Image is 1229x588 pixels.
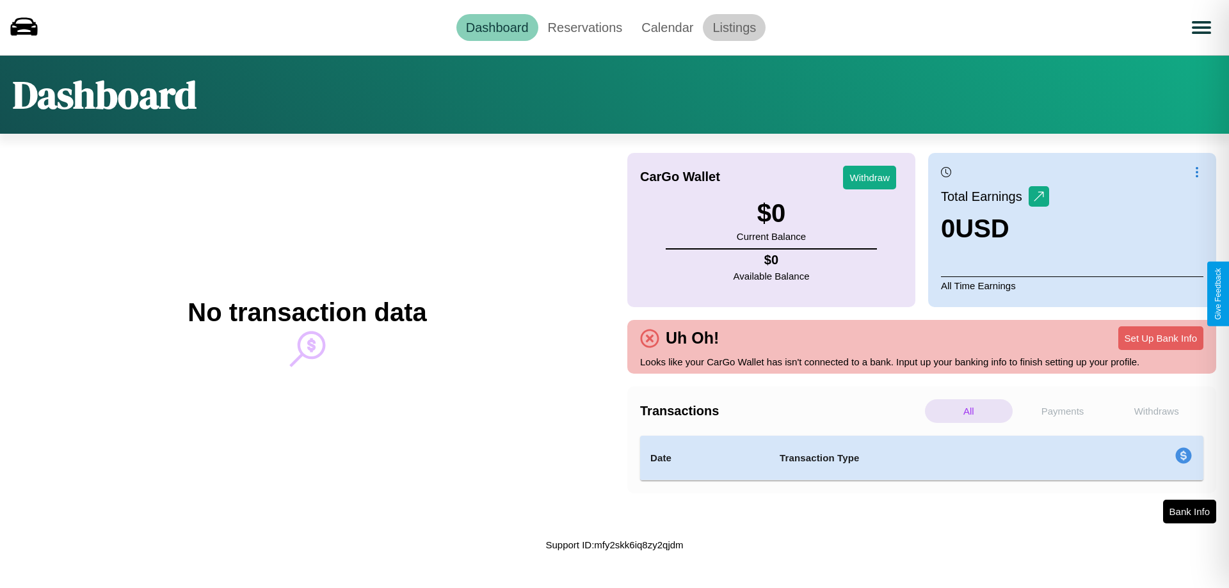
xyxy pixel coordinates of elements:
h2: No transaction data [188,298,426,327]
h3: 0 USD [941,214,1049,243]
h1: Dashboard [13,68,197,121]
p: Total Earnings [941,185,1029,208]
a: Calendar [632,14,703,41]
div: Give Feedback [1214,268,1223,320]
p: Payments [1019,399,1107,423]
button: Withdraw [843,166,896,189]
h4: Date [650,450,759,466]
a: Listings [703,14,766,41]
p: All Time Earnings [941,276,1203,294]
table: simple table [640,436,1203,481]
a: Dashboard [456,14,538,41]
h3: $ 0 [737,199,806,228]
p: Looks like your CarGo Wallet has isn't connected to a bank. Input up your banking info to finish ... [640,353,1203,370]
button: Bank Info [1163,500,1216,523]
p: Withdraws [1113,399,1200,423]
p: Available Balance [734,267,810,285]
a: Reservations [538,14,632,41]
p: Support ID: mfy2skk6iq8zy2qjdm [545,536,683,553]
h4: Transaction Type [780,450,1070,466]
p: All [925,399,1013,423]
button: Set Up Bank Info [1118,326,1203,350]
h4: CarGo Wallet [640,170,720,184]
h4: $ 0 [734,253,810,267]
button: Open menu [1184,10,1219,45]
p: Current Balance [737,228,806,245]
h4: Transactions [640,404,922,418]
h4: Uh Oh! [659,329,725,347]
